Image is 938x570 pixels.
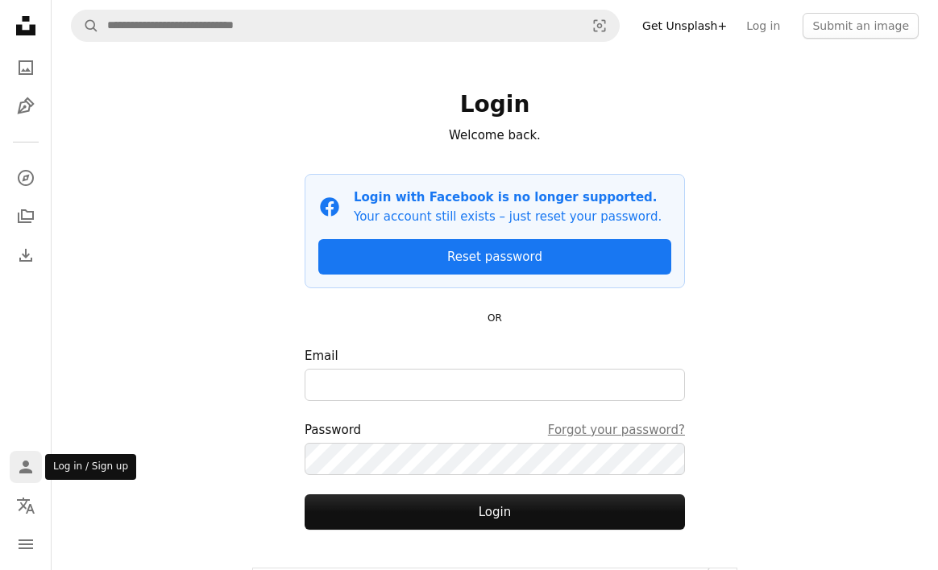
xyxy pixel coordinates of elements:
a: Forgot your password? [548,420,685,440]
a: Log in [737,13,790,39]
label: Email [305,346,685,401]
a: Log in / Sign up [10,451,42,483]
p: Welcome back. [305,126,685,145]
button: Menu [10,528,42,560]
a: Photos [10,52,42,84]
form: Find visuals sitewide [71,10,620,42]
button: Language [10,489,42,522]
button: Login [305,494,685,530]
a: Illustrations [10,90,42,122]
button: Submit an image [803,13,919,39]
div: Password [305,420,685,440]
a: Explore [10,162,42,194]
button: Visual search [580,10,619,41]
a: Download History [10,239,42,271]
a: Collections [10,200,42,233]
p: Login with Facebook is no longer supported. [354,188,662,207]
input: Email [305,369,685,401]
p: Your account still exists – just reset your password. [354,207,662,226]
a: Get Unsplash+ [633,13,737,39]
small: OR [488,312,502,324]
a: Reset password [318,239,671,275]
button: Search Unsplash [72,10,99,41]
h1: Login [305,90,685,119]
a: Home — Unsplash [10,10,42,45]
input: PasswordForgot your password? [305,443,685,475]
